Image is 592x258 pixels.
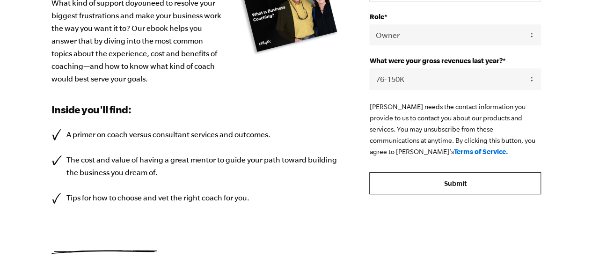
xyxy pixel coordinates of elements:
h3: Inside you'll find: [51,102,342,117]
span: What were your gross revenues last year? [369,57,502,65]
li: The cost and value of having a great mentor to guide your path toward building the business you d... [51,154,342,179]
li: A primer on coach versus consultant services and outcomes. [51,128,342,141]
iframe: Chat Widget [545,213,592,258]
li: Tips for how to choose and vet the right coach for you. [51,192,342,204]
p: [PERSON_NAME] needs the contact information you provide to us to contact you about our products a... [369,101,541,157]
a: Terms of Service. [453,147,508,155]
span: Role [369,13,384,21]
input: Submit [369,172,541,195]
